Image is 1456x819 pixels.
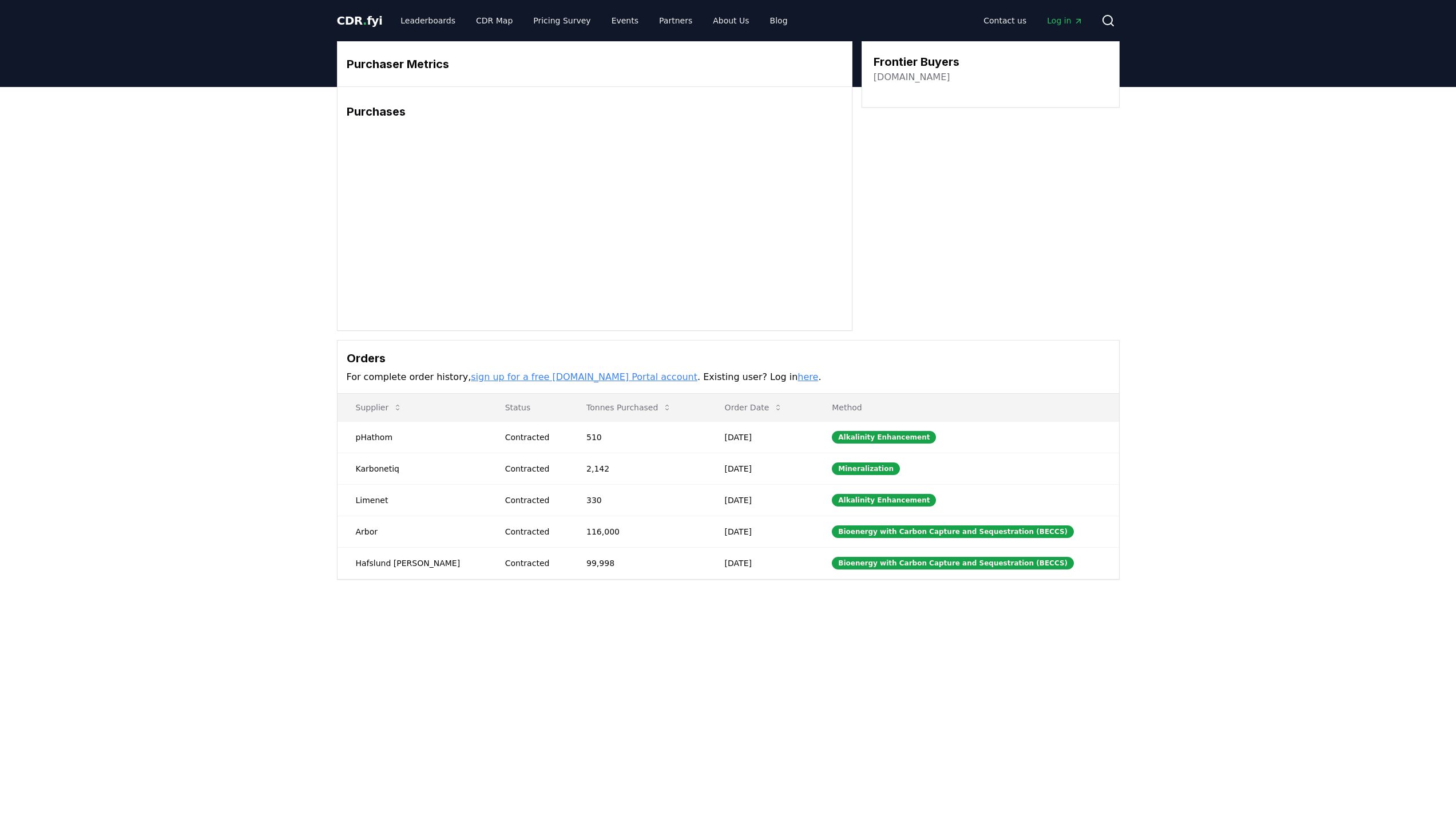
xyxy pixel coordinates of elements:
[505,463,559,474] div: Contracted
[347,350,1110,367] h3: Orders
[823,402,1109,413] p: Method
[761,10,797,31] a: Blog
[707,484,814,516] td: [DATE]
[347,370,1110,384] p: For complete order history, . Existing user? Log in .
[832,557,1074,569] div: Bioenergy with Carbon Capture and Sequestration (BECCS)
[568,516,707,547] td: 116,000
[974,10,1092,31] nav: Main
[471,371,697,382] a: sign up for a free [DOMAIN_NAME] Portal account
[832,431,936,444] div: Alkalinity Enhancement
[505,494,559,506] div: Contracted
[338,516,487,547] td: Arbor
[338,421,487,453] td: pHathom
[338,547,487,579] td: Hafslund [PERSON_NAME]
[338,453,487,484] td: Karbonetiq
[577,396,681,419] button: Tonnes Purchased
[832,462,900,475] div: Mineralization
[524,10,600,31] a: Pricing Survey
[347,103,843,120] h3: Purchases
[716,396,792,419] button: Order Date
[704,10,758,31] a: About Us
[874,70,950,84] a: [DOMAIN_NAME]
[832,525,1074,538] div: Bioenergy with Carbon Capture and Sequestration (BECCS)
[505,432,559,443] div: Contracted
[568,453,707,484] td: 2,142
[496,402,559,413] p: Status
[568,547,707,579] td: 99,998
[707,421,814,453] td: [DATE]
[974,10,1036,31] a: Contact us
[707,516,814,547] td: [DATE]
[391,10,465,31] a: Leaderboards
[505,557,559,569] div: Contracted
[363,14,367,27] span: .
[568,421,707,453] td: 510
[602,10,648,31] a: Events
[347,56,843,73] h3: Purchaser Metrics
[874,53,959,70] h3: Frontier Buyers
[650,10,701,31] a: Partners
[337,14,383,27] span: CDR fyi
[832,494,936,507] div: Alkalinity Enhancement
[338,484,487,516] td: Limenet
[707,453,814,484] td: [DATE]
[505,526,559,537] div: Contracted
[391,10,796,31] nav: Main
[1038,10,1092,31] a: Log in
[707,547,814,579] td: [DATE]
[347,396,412,419] button: Supplier
[1047,15,1082,26] span: Log in
[568,484,707,516] td: 330
[798,371,818,382] a: here
[337,13,383,29] a: CDR.fyi
[467,10,522,31] a: CDR Map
